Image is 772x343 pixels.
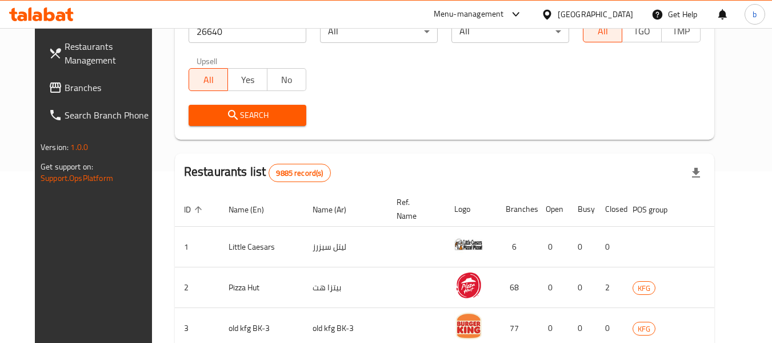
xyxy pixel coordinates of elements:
[219,227,303,267] td: Little Caesars
[41,171,113,186] a: Support.OpsPlatform
[229,203,279,216] span: Name (En)
[65,40,155,67] span: Restaurants Management
[596,192,623,227] th: Closed
[558,8,633,21] div: [GEOGRAPHIC_DATA]
[682,159,710,187] div: Export file
[303,267,387,308] td: بيتزا هت
[227,68,267,91] button: Yes
[219,267,303,308] td: Pizza Hut
[184,203,206,216] span: ID
[666,23,696,40] span: TMP
[39,101,164,129] a: Search Branch Phone
[70,140,88,155] span: 1.0.0
[65,108,155,122] span: Search Branch Phone
[569,227,596,267] td: 0
[197,57,218,65] label: Upsell
[454,230,483,259] img: Little Caesars
[537,192,569,227] th: Open
[454,312,483,340] img: old kfg BK-3
[189,105,306,126] button: Search
[661,19,701,42] button: TMP
[633,282,655,295] span: KFG
[569,192,596,227] th: Busy
[233,72,262,88] span: Yes
[596,267,623,308] td: 2
[189,68,228,91] button: All
[303,227,387,267] td: ليتل سيزرز
[537,267,569,308] td: 0
[65,81,155,94] span: Branches
[272,72,302,88] span: No
[175,227,219,267] td: 1
[175,267,219,308] td: 2
[569,267,596,308] td: 0
[41,159,93,174] span: Get support on:
[451,20,569,43] div: All
[434,7,504,21] div: Menu-management
[633,322,655,336] span: KFG
[753,8,757,21] span: b
[596,227,623,267] td: 0
[269,164,330,182] div: Total records count
[537,227,569,267] td: 0
[189,20,306,43] input: Search for restaurant name or ID..
[198,108,297,123] span: Search
[497,267,537,308] td: 68
[39,33,164,74] a: Restaurants Management
[588,23,618,40] span: All
[445,192,497,227] th: Logo
[184,163,331,182] h2: Restaurants list
[269,168,330,179] span: 9885 record(s)
[622,19,661,42] button: TGO
[497,227,537,267] td: 6
[633,203,682,216] span: POS group
[583,19,622,42] button: All
[320,20,438,43] div: All
[313,203,361,216] span: Name (Ar)
[194,72,223,88] span: All
[397,195,431,223] span: Ref. Name
[627,23,657,40] span: TGO
[454,271,483,299] img: Pizza Hut
[39,74,164,101] a: Branches
[497,192,537,227] th: Branches
[267,68,306,91] button: No
[41,140,69,155] span: Version:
